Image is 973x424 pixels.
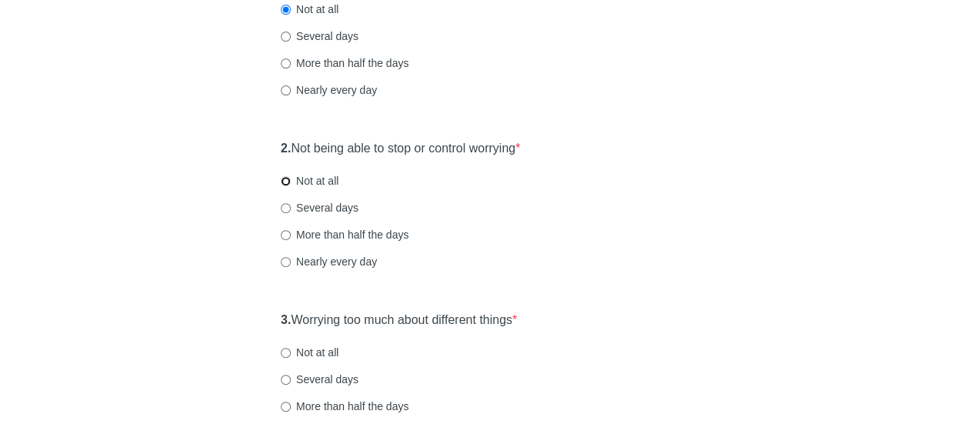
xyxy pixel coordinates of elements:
[281,142,291,155] strong: 2.
[281,140,520,158] label: Not being able to stop or control worrying
[281,176,291,186] input: Not at all
[281,345,338,360] label: Not at all
[281,55,408,71] label: More than half the days
[281,85,291,95] input: Nearly every day
[281,82,377,98] label: Nearly every day
[281,375,291,385] input: Several days
[281,348,291,358] input: Not at all
[281,254,377,269] label: Nearly every day
[281,257,291,267] input: Nearly every day
[281,173,338,189] label: Not at all
[281,58,291,68] input: More than half the days
[281,227,408,242] label: More than half the days
[281,312,517,329] label: Worrying too much about different things
[281,200,358,215] label: Several days
[281,372,358,387] label: Several days
[281,313,291,326] strong: 3.
[281,2,338,17] label: Not at all
[281,399,408,414] label: More than half the days
[281,203,291,213] input: Several days
[281,5,291,15] input: Not at all
[281,230,291,240] input: More than half the days
[281,402,291,412] input: More than half the days
[281,32,291,42] input: Several days
[281,28,358,44] label: Several days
